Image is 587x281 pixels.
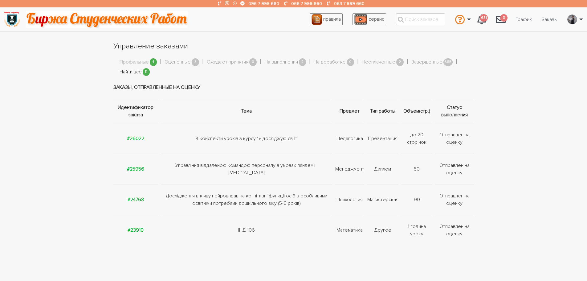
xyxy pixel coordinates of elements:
[366,123,400,154] td: Презентация
[366,154,400,184] td: Диплом
[249,58,257,66] span: 0
[312,14,322,25] img: agreement_icon-feca34a61ba7f3d1581b08bc946b2ec1ccb426f67415f344566775c155b7f62c.png
[299,58,306,66] span: 2
[264,58,298,66] a: На выполнении
[472,11,491,28] a: 631
[434,154,474,184] td: Отправлен на оценку
[366,184,400,215] td: Магистерская
[207,58,248,66] a: Ожидают принятия
[400,154,434,184] td: 50
[334,215,366,246] td: Математика
[354,14,367,25] img: play_icon-49f7f135c9dc9a03216cfdbccbe1e3994649169d890fb554cedf0eac35a01ba8.png
[511,14,537,25] a: График
[160,99,334,123] th: Тема
[480,14,488,22] span: 631
[127,135,144,142] a: #26022
[143,68,150,76] span: 11
[362,58,395,66] a: Неоплаченные
[334,123,366,154] td: Педагогика
[113,99,160,123] th: Идентификатор заказа
[334,154,366,184] td: Менеджмент
[491,11,511,28] a: 3
[347,58,354,66] span: 0
[369,16,384,22] span: сервис
[128,227,144,233] a: #23910
[160,154,334,184] td: Управління віддаленою командою персоналу в умовах пандемії [MEDICAL_DATA].
[310,13,343,25] a: правила
[127,166,144,172] a: #25956
[400,215,434,246] td: 1 година уроку
[314,58,346,66] a: На доработке
[128,196,144,203] a: #24768
[160,184,334,215] td: Дослідження впливу нейровправ на когнітивні функції осіб з особливими освітніми потребами дошкіль...
[248,1,279,6] a: 096 7 999 660
[334,99,366,123] th: Предмет
[434,184,474,215] td: Отправлен на оценку
[400,184,434,215] td: 90
[120,68,142,76] a: Найти все
[353,13,386,25] a: сервис
[334,184,366,215] td: Психология
[400,123,434,154] td: до 20 сторінок
[3,11,20,28] img: logo-135dea9cf721667cc4ddb0c1795e3ba8b7f362e3d0c04e2cc90b931989920324.png
[537,14,562,25] a: Заказы
[323,16,341,22] span: правила
[160,123,334,154] td: 4 конспекти уроків з курсу "Я досліджую світ"
[396,13,445,25] input: Поиск заказов
[113,41,474,52] h1: Управление заказами
[160,215,334,246] td: ІНД 106
[366,215,400,246] td: Другое
[26,11,188,28] img: motto-2ce64da2796df845c65ce8f9480b9c9d679903764b3ca6da4b6de107518df0fe.gif
[434,123,474,154] td: Отправлен на оценку
[150,58,157,66] span: 4
[396,58,404,66] span: 2
[500,14,508,22] span: 3
[443,58,453,66] span: 665
[334,1,365,6] a: 063 7 999 660
[366,99,400,123] th: Тип работы
[192,58,199,66] span: 3
[120,58,149,66] a: Профильные
[400,99,434,123] th: Объем(стр.)
[411,58,442,66] a: Завершенные
[291,1,322,6] a: 066 7 999 660
[568,14,577,24] img: 20171208_160937.jpg
[165,58,191,66] a: Оцененные
[434,215,474,246] td: Отправлен на оценку
[113,76,474,99] td: Заказы, отправленные на оценку
[434,99,474,123] th: Статус выполнения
